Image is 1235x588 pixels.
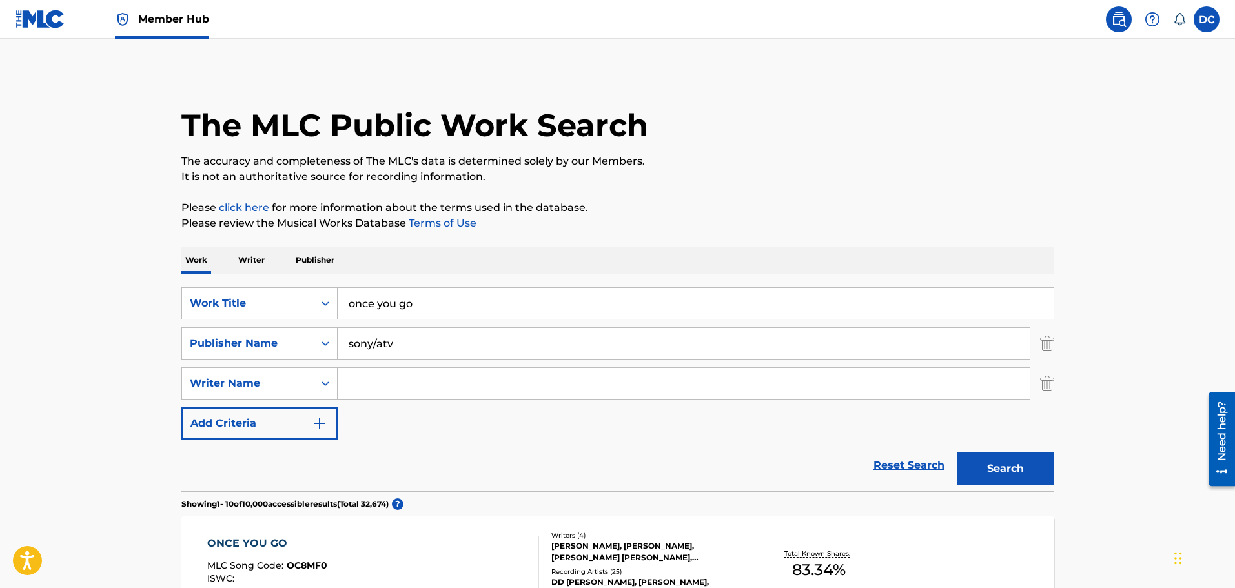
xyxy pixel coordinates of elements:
img: Delete Criterion [1040,367,1054,400]
img: MLC Logo [15,10,65,28]
img: 9d2ae6d4665cec9f34b9.svg [312,416,327,431]
div: Publisher Name [190,336,306,351]
div: Recording Artists ( 25 ) [551,567,746,576]
a: Public Search [1106,6,1132,32]
p: Publisher [292,247,338,274]
button: Add Criteria [181,407,338,440]
span: ? [392,498,403,510]
p: Showing 1 - 10 of 10,000 accessible results (Total 32,674 ) [181,498,389,510]
span: OC8MF0 [287,560,327,571]
div: Notifications [1173,13,1186,26]
img: Top Rightsholder [115,12,130,27]
p: Please review the Musical Works Database [181,216,1054,231]
p: The accuracy and completeness of The MLC's data is determined solely by our Members. [181,154,1054,169]
p: Writer [234,247,269,274]
div: Work Title [190,296,306,311]
div: Drag [1174,539,1182,578]
img: help [1145,12,1160,27]
form: Search Form [181,287,1054,491]
p: Total Known Shares: [784,549,853,558]
span: ISWC : [207,573,238,584]
div: [PERSON_NAME], [PERSON_NAME], [PERSON_NAME] [PERSON_NAME], [PERSON_NAME] [551,540,746,563]
img: search [1111,12,1127,27]
span: Member Hub [138,12,209,26]
div: ONCE YOU GO [207,536,327,551]
h1: The MLC Public Work Search [181,106,648,145]
span: 83.34 % [792,558,846,582]
a: Terms of Use [406,217,476,229]
div: Writers ( 4 ) [551,531,746,540]
p: Work [181,247,211,274]
div: Help [1139,6,1165,32]
div: User Menu [1194,6,1220,32]
button: Search [957,452,1054,485]
iframe: Chat Widget [1170,526,1235,588]
a: click here [219,201,269,214]
img: Delete Criterion [1040,327,1054,360]
p: Please for more information about the terms used in the database. [181,200,1054,216]
iframe: Resource Center [1199,387,1235,491]
p: It is not an authoritative source for recording information. [181,169,1054,185]
a: Reset Search [867,451,951,480]
span: MLC Song Code : [207,560,287,571]
div: Writer Name [190,376,306,391]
